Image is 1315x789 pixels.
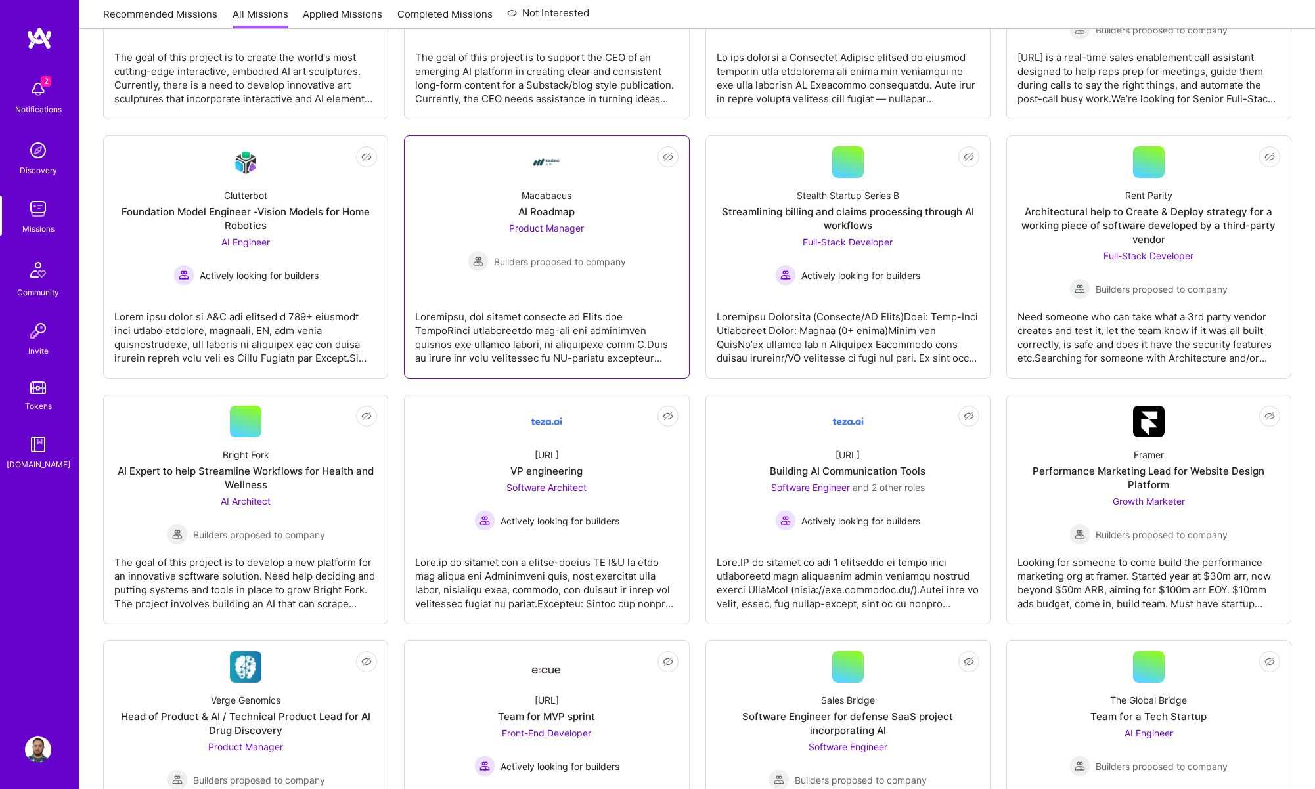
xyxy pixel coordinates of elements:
[221,236,270,247] span: AI Engineer
[303,7,382,29] a: Applied Missions
[28,344,49,358] div: Invite
[510,464,583,478] div: VP engineering
[795,773,927,787] span: Builders proposed to company
[770,464,925,478] div: Building AI Communication Tools
[1134,448,1164,461] div: Framer
[771,482,850,493] span: Software Engineer
[474,756,495,777] img: Actively looking for builders
[1017,464,1280,492] div: Performance Marketing Lead for Website Design Platform
[535,693,559,707] div: [URL]
[361,656,372,667] i: icon EyeClosed
[717,710,979,737] div: Software Engineer for defense SaaS project incorporating AI
[1110,693,1187,707] div: The Global Bridge
[361,152,372,162] i: icon EyeClosed
[1125,188,1172,202] div: Rent Parity
[501,514,619,528] span: Actively looking for builders
[663,656,673,667] i: icon EyeClosed
[1096,282,1228,296] span: Builders proposed to company
[1017,406,1280,613] a: Company LogoFramerPerformance Marketing Lead for Website Design PlatformGrowth Marketer Builders ...
[494,255,626,268] span: Builders proposed to company
[15,102,62,116] div: Notifications
[1264,152,1275,162] i: icon EyeClosed
[717,205,979,232] div: Streamlining billing and claims processing through AI workflows
[22,736,55,763] a: User Avatar
[1264,656,1275,667] i: icon EyeClosed
[230,147,261,178] img: Company Logo
[1069,524,1090,545] img: Builders proposed to company
[223,448,269,461] div: Bright Fork
[224,188,267,202] div: Clutterbot
[1017,545,1280,610] div: Looking for someone to come build the performance marketing org at framer. Started year at $30m a...
[474,510,495,531] img: Actively looking for builders
[1113,496,1185,507] span: Growth Marketer
[25,318,51,344] img: Invite
[832,406,864,437] img: Company Logo
[167,524,188,545] img: Builders proposed to company
[415,146,678,368] a: Company LogoMacabacusAI RoadmapProduct Manager Builders proposed to companyBuilders proposed to c...
[663,152,673,162] i: icon EyeClosed
[230,651,261,683] img: Company Logo
[801,268,920,282] span: Actively looking for builders
[25,399,52,413] div: Tokens
[22,222,55,236] div: Missions
[30,381,46,394] img: tokens
[1264,411,1275,421] i: icon EyeClosed
[717,545,979,610] div: Lore.IP do sitamet co adi 1 elitseddo ei tempo inci utlaboreetd magn aliquaenim admin veniamqu no...
[717,40,979,106] div: Lo ips dolorsi a Consectet Adipisc elitsed do eiusmod temporin utla etdolorema ali enima min veni...
[531,146,562,178] img: Company Logo
[397,7,493,29] a: Completed Missions
[211,693,280,707] div: Verge Genomics
[26,26,53,50] img: logo
[415,299,678,365] div: Loremipsu, dol sitamet consecte ad Elits doe TempoRinci utlaboreetdo mag-ali eni adminimven quisn...
[415,545,678,610] div: Lore.ip do sitamet con a elitse-doeius TE I&U la etdo mag aliqua eni Adminimveni quis, nost exerc...
[964,152,974,162] i: icon EyeClosed
[531,406,562,437] img: Company Logo
[1069,19,1090,40] img: Builders proposed to company
[964,656,974,667] i: icon EyeClosed
[25,736,51,763] img: User Avatar
[775,510,796,531] img: Actively looking for builders
[717,406,979,613] a: Company Logo[URL]Building AI Communication ToolsSoftware Engineer and 2 other rolesActively looki...
[498,710,595,723] div: Team for MVP sprint
[114,146,377,368] a: Company LogoClutterbotFoundation Model Engineer -Vision Models for Home RoboticsAI Engineer Activ...
[7,458,70,471] div: [DOMAIN_NAME]
[775,265,796,286] img: Actively looking for builders
[233,7,288,29] a: All Missions
[114,464,377,492] div: AI Expert to help Streamline Workflows for Health and Wellness
[1069,278,1090,299] img: Builders proposed to company
[531,655,562,679] img: Company Logo
[509,223,584,234] span: Product Manager
[193,528,325,542] span: Builders proposed to company
[114,205,377,232] div: Foundation Model Engineer -Vision Models for Home Robotics
[173,265,194,286] img: Actively looking for builders
[535,448,559,461] div: [URL]
[20,163,57,177] div: Discovery
[415,406,678,613] a: Company Logo[URL]VP engineeringSoftware Architect Actively looking for buildersActively looking f...
[518,205,575,219] div: AI Roadmap
[809,741,887,752] span: Software Engineer
[114,710,377,737] div: Head of Product & AI / Technical Product Lead for AI Drug Discovery
[1017,40,1280,106] div: [URL] is a real-time sales enablement call assistant designed to help reps prep for meetings, gui...
[25,431,51,458] img: guide book
[1069,756,1090,777] img: Builders proposed to company
[25,76,51,102] img: bell
[1125,727,1173,738] span: AI Engineer
[1133,406,1165,437] img: Company Logo
[114,299,377,365] div: Lorem ipsu dolor si A&C adi elitsed d 789+ eiusmodt inci utlabo etdolore, magnaali, EN, adm venia...
[1103,250,1193,261] span: Full-Stack Developer
[103,7,217,29] a: Recommended Missions
[22,254,54,286] img: Community
[114,406,377,613] a: Bright ForkAI Expert to help Streamline Workflows for Health and WellnessAI Architect Builders pr...
[964,411,974,421] i: icon EyeClosed
[853,482,925,493] span: and 2 other roles
[1096,759,1228,773] span: Builders proposed to company
[801,514,920,528] span: Actively looking for builders
[717,146,979,368] a: Stealth Startup Series BStreamlining billing and claims processing through AI workflowsFull-Stack...
[221,496,271,507] span: AI Architect
[114,40,377,106] div: The goal of this project is to create the world's most cutting-edge interactive, embodied AI art ...
[17,286,59,299] div: Community
[361,411,372,421] i: icon EyeClosed
[193,773,325,787] span: Builders proposed to company
[468,251,489,272] img: Builders proposed to company
[1096,23,1228,37] span: Builders proposed to company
